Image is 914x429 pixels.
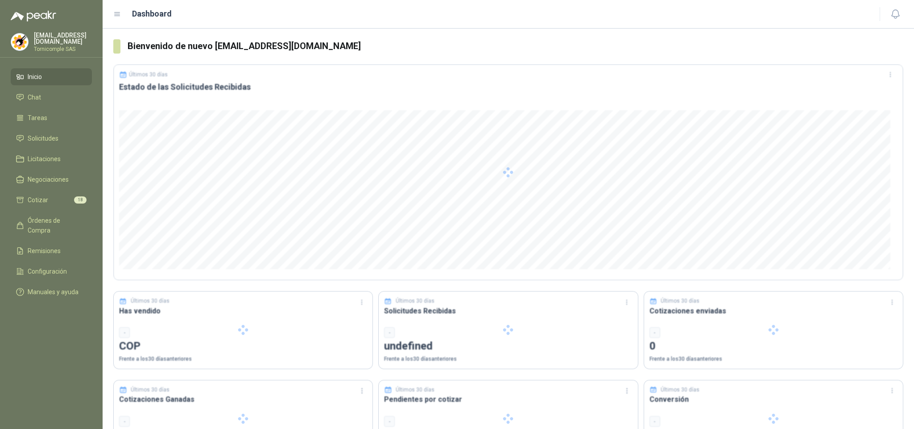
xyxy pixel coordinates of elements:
h3: Bienvenido de nuevo [EMAIL_ADDRESS][DOMAIN_NAME] [128,39,903,53]
span: Inicio [28,72,42,82]
a: Inicio [11,68,92,85]
p: Tornicomple SAS [34,46,92,52]
a: Cotizar18 [11,192,92,208]
span: Cotizar [28,195,48,205]
span: Solicitudes [28,133,58,143]
span: Manuales y ayuda [28,287,79,297]
a: Órdenes de Compra [11,212,92,239]
span: Remisiones [28,246,61,256]
h1: Dashboard [132,8,172,20]
a: Negociaciones [11,171,92,188]
span: Licitaciones [28,154,61,164]
span: 18 [74,196,87,204]
span: Tareas [28,113,47,123]
img: Logo peakr [11,11,56,21]
a: Manuales y ayuda [11,283,92,300]
span: Chat [28,92,41,102]
span: Negociaciones [28,175,69,184]
a: Chat [11,89,92,106]
span: Órdenes de Compra [28,216,83,235]
span: Configuración [28,267,67,276]
a: Solicitudes [11,130,92,147]
p: [EMAIL_ADDRESS][DOMAIN_NAME] [34,32,92,45]
a: Remisiones [11,242,92,259]
a: Tareas [11,109,92,126]
img: Company Logo [11,33,28,50]
a: Licitaciones [11,150,92,167]
a: Configuración [11,263,92,280]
